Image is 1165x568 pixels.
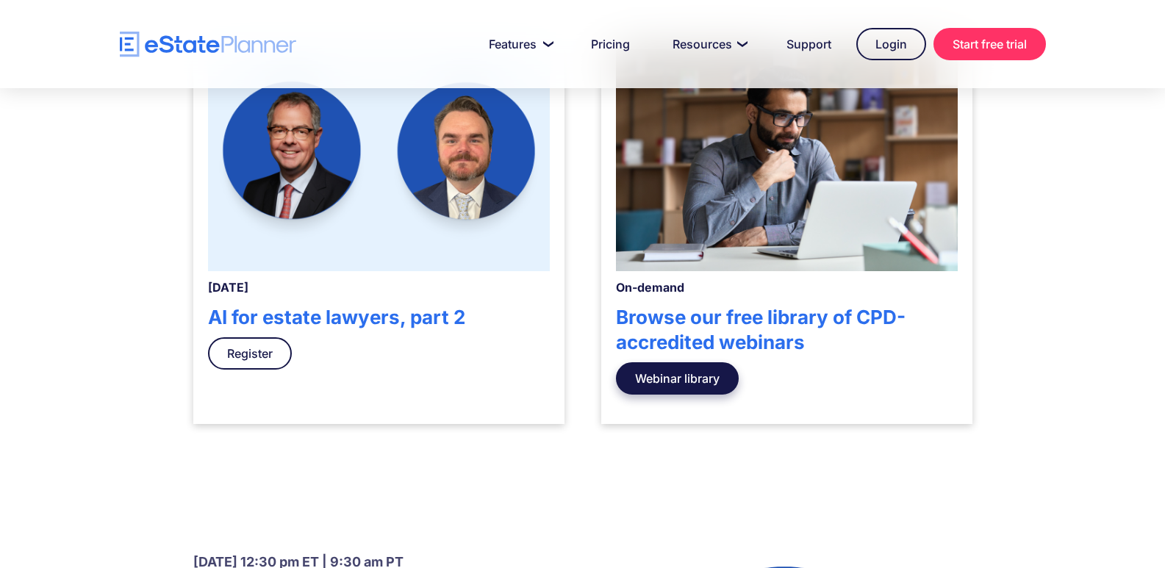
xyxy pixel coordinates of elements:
h4: Browse our free library of CPD-accredited webinars [616,305,958,355]
strong: [DATE] [208,280,248,295]
strong: On-demand [616,280,684,295]
a: Support [769,29,849,59]
a: Start free trial [933,28,1046,60]
a: Webinar library [616,362,739,395]
a: Features [471,29,566,59]
a: home [120,32,296,57]
a: Register [208,337,292,370]
strong: AI for estate lawyers, part 2 [208,306,465,328]
a: Pricing [573,29,648,59]
a: Login [856,28,926,60]
a: Resources [655,29,761,59]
